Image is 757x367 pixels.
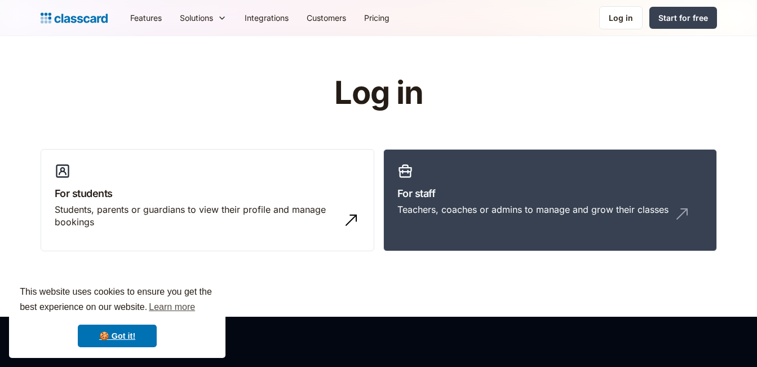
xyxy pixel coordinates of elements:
[298,5,355,30] a: Customers
[397,186,703,201] h3: For staff
[9,274,225,358] div: cookieconsent
[171,5,236,30] div: Solutions
[658,12,708,24] div: Start for free
[599,6,643,29] a: Log in
[55,186,360,201] h3: For students
[41,149,374,252] a: For studentsStudents, parents or guardians to view their profile and manage bookings
[20,285,215,316] span: This website uses cookies to ensure you get the best experience on our website.
[609,12,633,24] div: Log in
[147,299,197,316] a: learn more about cookies
[41,10,108,26] a: home
[383,149,717,252] a: For staffTeachers, coaches or admins to manage and grow their classes
[355,5,399,30] a: Pricing
[649,7,717,29] a: Start for free
[55,203,338,229] div: Students, parents or guardians to view their profile and manage bookings
[236,5,298,30] a: Integrations
[397,203,669,216] div: Teachers, coaches or admins to manage and grow their classes
[200,76,557,111] h1: Log in
[121,5,171,30] a: Features
[78,325,157,347] a: dismiss cookie message
[180,12,213,24] div: Solutions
